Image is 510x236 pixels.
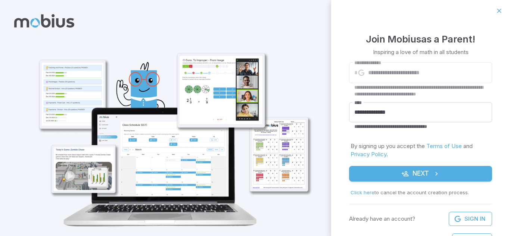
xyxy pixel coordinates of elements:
[366,32,475,47] h4: Join Mobius as a Parent !
[373,48,469,56] p: Inspiring a love of math in all students
[351,189,374,195] span: Click here
[349,166,492,182] button: Next
[449,212,492,226] a: Sign In
[426,142,462,150] a: Terms of Use
[349,215,415,223] p: Already have an account?
[25,21,318,236] img: parent_1-illustration
[351,142,491,158] p: By signing up you accept the and .
[351,151,386,158] a: Privacy Policy
[351,189,491,196] p: to cancel the account creation process .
